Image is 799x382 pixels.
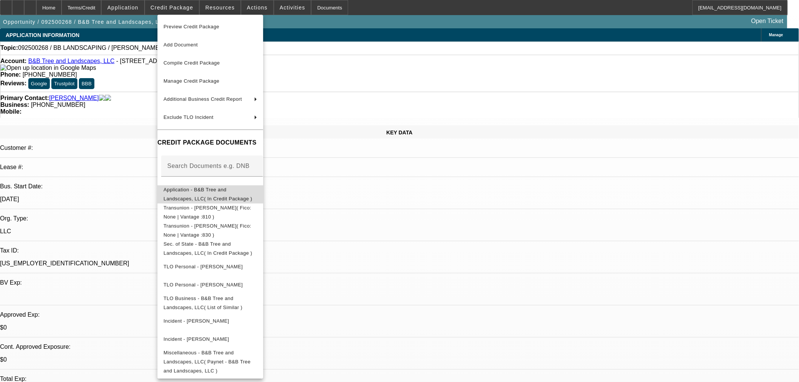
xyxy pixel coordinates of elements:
[164,60,220,66] span: Compile Credit Package
[157,239,263,257] button: Sec. of State - B&B Tree and Landscapes, LLC( In Credit Package )
[164,350,251,373] span: Miscellaneous - B&B Tree and Landscapes, LLC( Paynet - B&B Tree and Landscapes, LLC )
[157,138,263,147] h4: CREDIT PACKAGE DOCUMENTS
[164,114,213,120] span: Exclude TLO Incident
[164,295,242,310] span: TLO Business - B&B Tree and Landscapes, LLC( List of Similar )
[164,336,229,342] span: Incident - [PERSON_NAME]
[157,221,263,239] button: Transunion - Fallon, Brett( Fico: None | Vantage :830 )
[164,282,243,287] span: TLO Personal - [PERSON_NAME]
[157,185,263,203] button: Application - B&B Tree and Landscapes, LLC( In Credit Package )
[164,24,219,29] span: Preview Credit Package
[167,162,250,169] mat-label: Search Documents e.g. DNB
[157,330,263,348] button: Incident - Fallon, Brett
[164,96,242,102] span: Additional Business Credit Report
[164,78,219,84] span: Manage Credit Package
[157,203,263,221] button: Transunion - Fallon, Christine( Fico: None | Vantage :810 )
[164,263,243,269] span: TLO Personal - [PERSON_NAME]
[157,276,263,294] button: TLO Personal - Fallon, Brett
[164,223,251,237] span: Transunion - [PERSON_NAME]( Fico: None | Vantage :830 )
[157,294,263,312] button: TLO Business - B&B Tree and Landscapes, LLC( List of Similar )
[157,312,263,330] button: Incident - Fallon, Christine
[164,186,252,201] span: Application - B&B Tree and Landscapes, LLC( In Credit Package )
[164,318,229,323] span: Incident - [PERSON_NAME]
[164,205,251,219] span: Transunion - [PERSON_NAME]( Fico: None | Vantage :810 )
[157,257,263,276] button: TLO Personal - Fallon, Christine
[157,348,263,375] button: Miscellaneous - B&B Tree and Landscapes, LLC( Paynet - B&B Tree and Landscapes, LLC )
[164,42,198,48] span: Add Document
[164,241,252,256] span: Sec. of State - B&B Tree and Landscapes, LLC( In Credit Package )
